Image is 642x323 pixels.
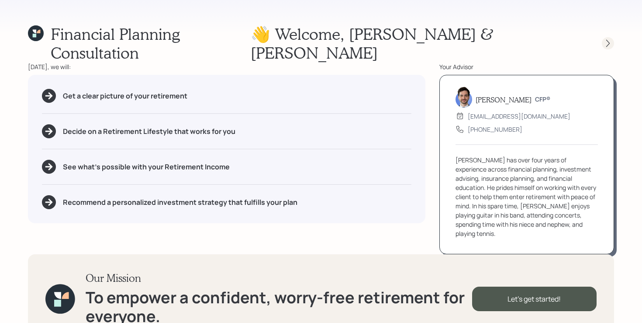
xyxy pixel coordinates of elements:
h5: [PERSON_NAME] [476,95,532,104]
div: [PERSON_NAME] has over four years of experience across financial planning, investment advising, i... [456,155,598,238]
h1: 👋 Welcome , [PERSON_NAME] & [PERSON_NAME] [251,25,586,62]
h5: Recommend a personalized investment strategy that fulfills your plan [63,198,297,207]
img: jonah-coleman-headshot.png [456,87,472,108]
div: [EMAIL_ADDRESS][DOMAIN_NAME] [468,112,570,121]
h1: Financial Planning Consultation [51,25,251,62]
h3: Our Mission [86,272,472,284]
div: [PHONE_NUMBER] [468,125,522,134]
h5: Get a clear picture of your retirement [63,92,187,100]
div: [DATE], we will: [28,62,425,71]
div: Let's get started! [472,287,597,311]
div: Your Advisor [439,62,614,71]
h5: See what's possible with your Retirement Income [63,163,230,171]
h6: CFP® [535,96,550,103]
h5: Decide on a Retirement Lifestyle that works for you [63,127,235,136]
